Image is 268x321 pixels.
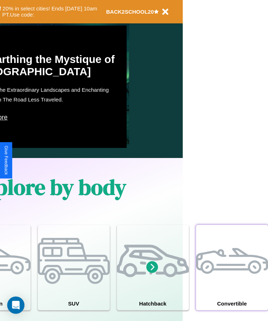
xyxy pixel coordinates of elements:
div: Open Intercom Messenger [7,297,24,314]
h4: Hatchback [117,297,189,310]
div: Give Feedback [4,146,9,175]
b: BACK2SCHOOL20 [106,9,154,15]
h4: SUV [38,297,110,310]
h4: Convertible [196,297,268,310]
